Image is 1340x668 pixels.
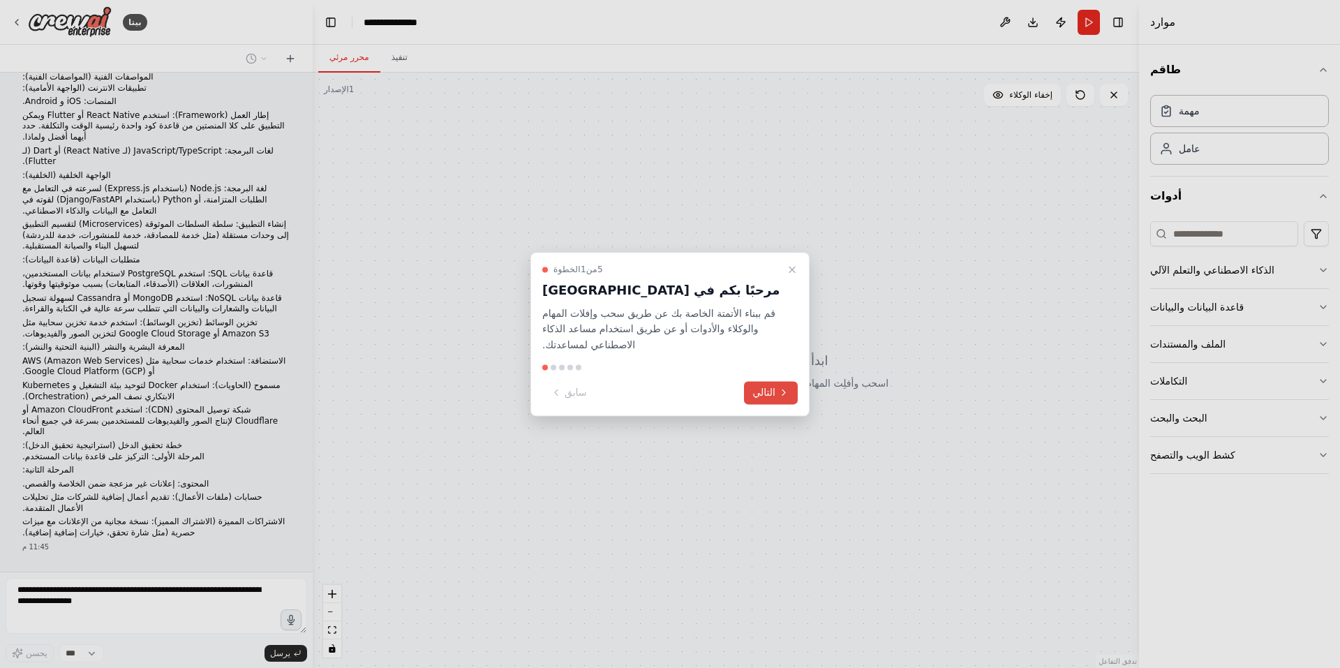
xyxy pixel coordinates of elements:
font: 5 [597,265,603,274]
button: التالي [744,381,798,404]
button: إغلاق الجولة [784,261,801,278]
button: سابق [542,381,595,404]
font: 1 [581,265,586,274]
font: سابق [565,387,587,398]
button: إخفاء الشريط الجانبي الأيسر [321,13,341,32]
font: من [586,265,597,274]
font: الخطوة [553,265,581,274]
font: مرحبًا بكم في [GEOGRAPHIC_DATA] [542,283,780,297]
font: التالي [752,387,775,398]
font: قم ببناء الأتمتة الخاصة بك عن طريق سحب وإفلات المهام والوكلاء والأدوات أو عن طريق استخدام مساعد ا... [542,308,775,351]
